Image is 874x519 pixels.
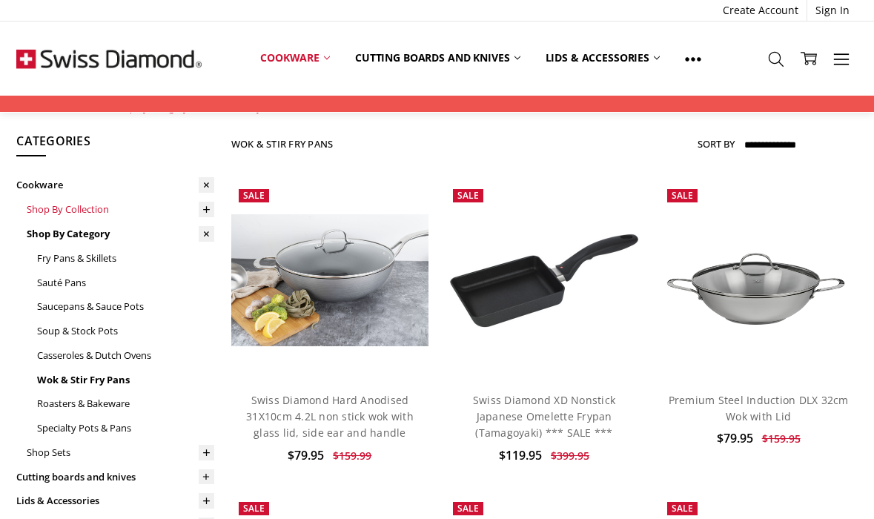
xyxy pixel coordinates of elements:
[446,230,643,331] img: Swiss Diamond XD Nonstick Japanese Omelette Frypan (Tamagoyaki) *** SALE ***
[16,132,214,157] h5: Categories
[114,102,188,114] a: Shop By Category
[457,502,479,515] span: Sale
[16,465,214,489] a: Cutting boards and knives
[473,393,615,440] a: Swiss Diamond XD Nonstick Japanese Omelette Frypan (Tamagoyaki) *** SALE ***
[248,42,342,74] a: Cookware
[533,42,672,74] a: Lids & Accessories
[243,189,265,202] span: Sale
[457,189,479,202] span: Sale
[288,447,324,463] span: $79.95
[333,449,371,463] span: $159.99
[446,182,643,380] a: Swiss Diamond XD Nonstick Japanese Omelette Frypan (Tamagoyaki) *** SALE ***
[762,432,801,446] span: $159.95
[37,416,214,440] a: Specialty Pots & Pans
[27,222,214,246] a: Shop By Category
[16,22,202,96] img: Free Shipping On Every Order
[37,246,214,271] a: Fry Pans & Skillets
[231,138,334,150] h1: Wok & Stir Fry Pans
[57,102,99,114] a: Cookware
[27,440,214,465] a: Shop Sets
[551,449,589,463] span: $399.95
[243,502,265,515] span: Sale
[37,271,214,295] a: Sauté Pans
[660,214,858,346] img: Premium Steel Induction DLX 32cm Wok with Lid
[16,489,214,513] a: Lids & Accessories
[16,173,214,198] a: Cookware
[246,393,414,440] a: Swiss Diamond Hard Anodised 31X10cm 4.2L non stick wok with glass lid, side ear and handle
[660,182,858,380] a: Premium Steel Induction DLX 32cm Wok with Lid
[499,447,542,463] span: $119.95
[672,189,693,202] span: Sale
[203,102,283,114] a: Wok & Stir Fry Pans
[672,42,714,75] a: Show All
[231,214,429,346] img: Swiss Diamond Hard Anodised 31X10cm 4.2L non stick wok with glass lid, side ear and handle
[37,368,214,392] a: Wok & Stir Fry Pans
[717,430,753,446] span: $79.95
[37,294,214,319] a: Saucepans & Sauce Pots
[672,502,693,515] span: Sale
[342,42,533,74] a: Cutting boards and knives
[37,391,214,416] a: Roasters & Bakeware
[669,393,849,423] a: Premium Steel Induction DLX 32cm Wok with Lid
[27,197,214,222] a: Shop By Collection
[231,182,429,380] a: Swiss Diamond Hard Anodised 31X10cm 4.2L non stick wok with glass lid, side ear and handle
[16,102,42,114] a: Home
[37,319,214,343] a: Soup & Stock Pots
[698,132,735,156] label: Sort By
[37,343,214,368] a: Casseroles & Dutch Ovens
